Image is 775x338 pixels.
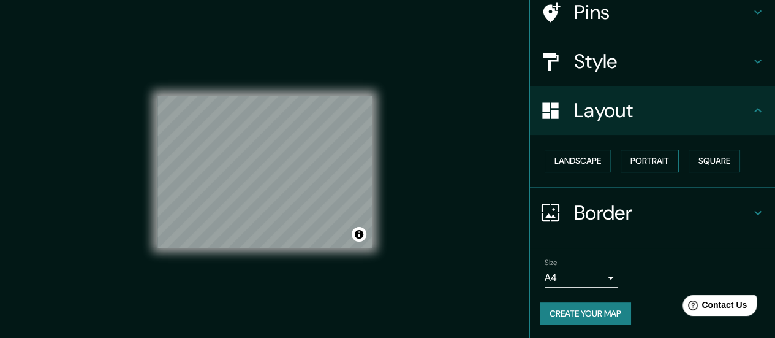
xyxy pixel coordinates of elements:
[352,227,366,242] button: Toggle attribution
[540,302,631,325] button: Create your map
[621,150,679,172] button: Portrait
[157,96,372,248] canvas: Map
[545,268,618,288] div: A4
[530,188,775,237] div: Border
[574,98,750,123] h4: Layout
[574,49,750,74] h4: Style
[545,257,558,267] label: Size
[530,37,775,86] div: Style
[689,150,740,172] button: Square
[666,290,762,325] iframe: Help widget launcher
[574,201,750,225] h4: Border
[530,86,775,135] div: Layout
[545,150,611,172] button: Landscape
